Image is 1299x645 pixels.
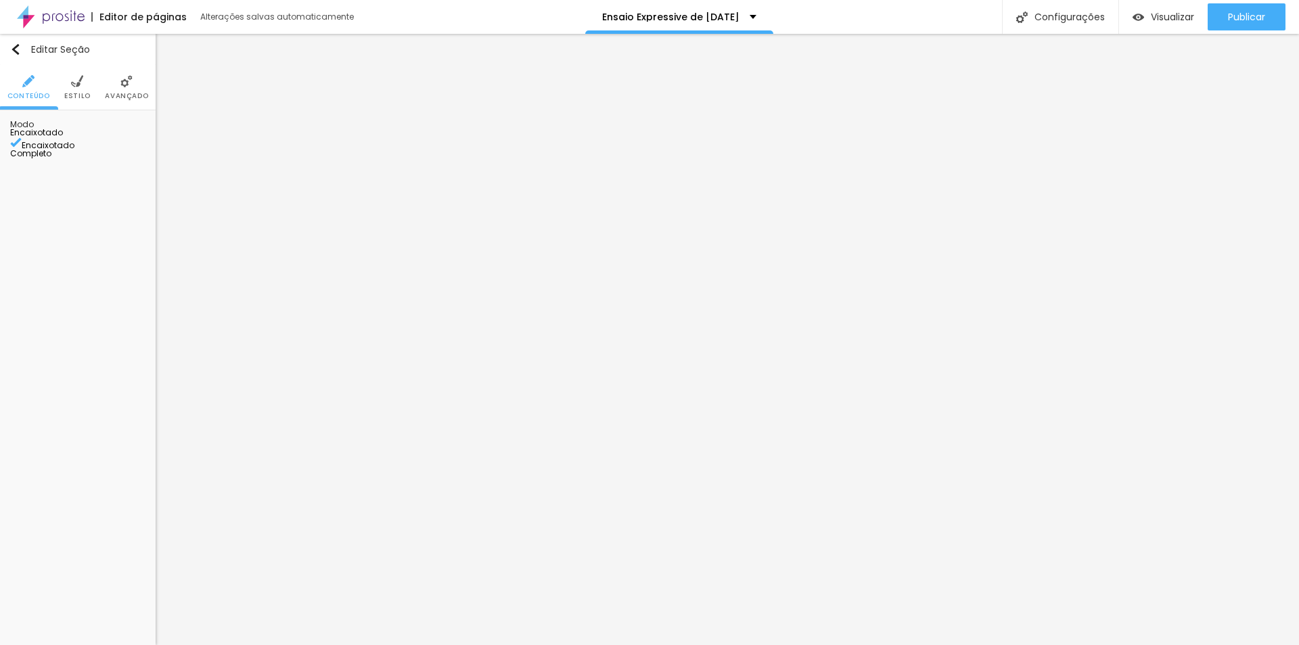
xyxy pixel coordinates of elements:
div: Alterações salvas automaticamente [200,13,356,21]
span: Avançado [105,93,148,99]
span: Publicar [1228,12,1265,22]
div: Editar Seção [10,44,90,55]
img: Icone [71,75,83,87]
div: Modo [10,120,145,129]
span: Visualizar [1151,12,1194,22]
button: Publicar [1208,3,1285,30]
img: Icone [10,44,21,55]
p: Ensaio Expressive de [DATE] [602,12,739,22]
span: Encaixotado [22,139,74,151]
button: Visualizar [1119,3,1208,30]
img: Icone [10,137,22,148]
span: Encaixotado [10,127,63,138]
iframe: Editor [156,34,1299,645]
img: view-1.svg [1133,12,1144,23]
img: Icone [120,75,133,87]
img: Icone [1016,12,1028,23]
span: Completo [10,148,51,159]
span: Estilo [64,93,91,99]
span: Conteúdo [7,93,50,99]
div: Editor de páginas [91,12,187,22]
img: Icone [22,75,35,87]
